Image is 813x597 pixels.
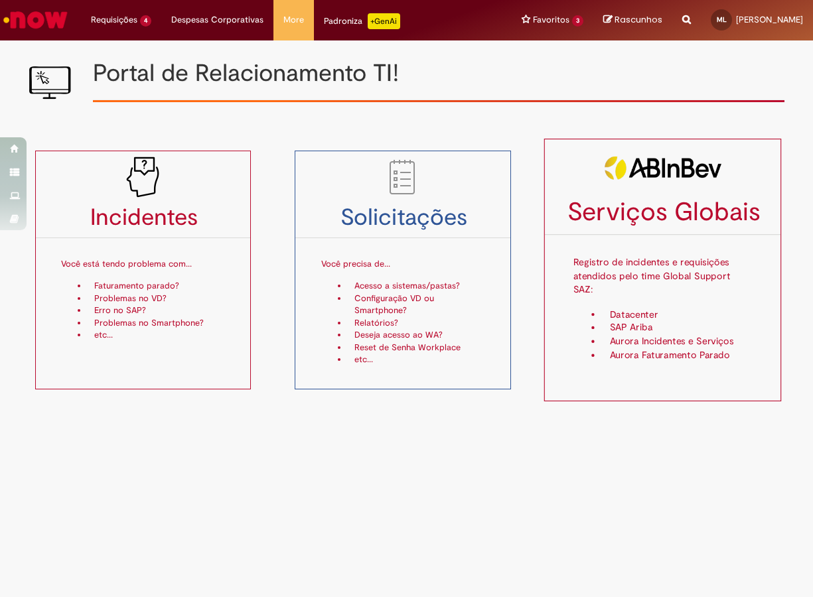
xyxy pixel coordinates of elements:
p: Você precisa de... [321,241,484,273]
li: Acesso a sistemas/pastas? [348,280,484,293]
li: Deseja acesso ao WA? [348,329,484,342]
img: to_do_list.png [382,156,424,198]
li: Datacenter [602,308,752,321]
p: Registro de incidentes e requisições atendidos pelo time Global Support SAZ: [573,239,752,301]
li: etc... [348,354,484,366]
li: Relatórios? [348,317,484,330]
li: Aurora Faturamento Parado [602,349,752,362]
li: Reset de Senha Workplace [348,342,484,354]
a: Rascunhos [603,14,662,27]
li: etc... [88,329,224,342]
h3: Solicitações [295,205,510,231]
span: 4 [140,15,151,27]
span: Favoritos [533,13,569,27]
span: Rascunhos [615,13,662,26]
li: Erro no SAP? [88,304,224,317]
div: Padroniza [324,13,400,29]
img: IT_portal_V2.png [29,60,71,103]
img: servicosglobais2.png [605,145,721,191]
span: [PERSON_NAME] [736,14,803,25]
span: 3 [572,15,583,27]
img: problem_it_V2.png [121,156,164,198]
span: Requisições [91,13,137,27]
h3: Incidentes [36,205,250,231]
li: SAP Ariba [602,322,752,335]
span: ML [717,15,727,24]
li: Problemas no VD? [88,293,224,305]
li: Aurora Incidentes e Serviços [602,335,752,348]
p: +GenAi [368,13,400,29]
img: ServiceNow [1,7,70,33]
h1: Portal de Relacionamento TI! [93,60,785,87]
li: Problemas no Smartphone? [88,317,224,330]
li: Faturamento parado? [88,280,224,293]
span: More [283,13,304,27]
h3: Serviços Globais [545,199,781,227]
li: Configuração VD ou Smartphone? [348,293,484,317]
span: Despesas Corporativas [171,13,263,27]
p: Você está tendo problema com... [61,241,224,273]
